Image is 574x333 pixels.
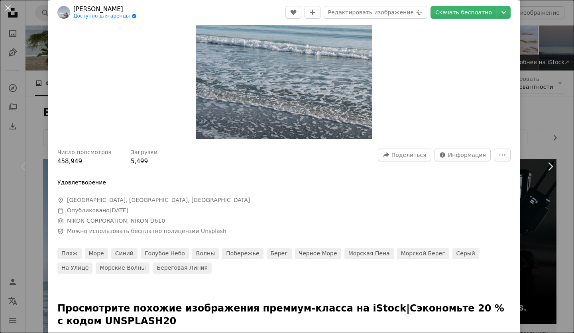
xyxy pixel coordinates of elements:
img: Зайдите в профиль Нади Ситовой [57,6,70,19]
a: морские волны [96,262,149,274]
ya-tr-span: Просмотрите похожие изображения премиум-класса на iStock [57,303,406,314]
a: берег [267,248,292,259]
a: морской берег [397,248,449,259]
button: Поделитесь этим изображением [378,149,431,161]
ya-tr-span: Доступно для аренды [73,13,130,20]
a: побережье [222,248,263,259]
ya-tr-span: На улице [61,264,88,271]
ya-tr-span: береговая линия [157,264,208,271]
a: Пляж [57,248,82,259]
ya-tr-span: морская пена [348,250,390,257]
button: NIKON CORPORATION, NIKON D610 [67,217,165,225]
span: 458,949 [57,158,82,165]
a: черное море [295,248,341,259]
ya-tr-span: Скачать бесплатно [435,6,492,18]
ya-tr-span: Серый [456,250,475,257]
ya-tr-span: [GEOGRAPHIC_DATA], [GEOGRAPHIC_DATA], [GEOGRAPHIC_DATA] [67,197,250,203]
a: Скачать бесплатно [431,6,497,19]
a: Серый [452,248,479,259]
span: 5,499 [131,158,148,165]
a: голубое небо [141,248,189,259]
ya-tr-span: Синий [115,250,134,257]
ya-tr-span: [PERSON_NAME] [73,6,123,13]
ya-tr-span: черное море [299,250,337,257]
button: Выберите размер загрузки [497,6,511,19]
ya-tr-span: Число просмотров [57,149,112,155]
a: береговая линия [153,262,212,274]
button: Статистика по этому изображению [434,149,491,161]
ya-tr-span: Информация [448,152,486,158]
ya-tr-span: морские волны [100,264,145,271]
ya-tr-span: [DATE] [110,207,128,214]
a: волны [192,248,219,259]
button: Нравится [285,6,301,19]
ya-tr-span: Редактировать изображение [328,6,414,18]
ya-tr-span: море [89,250,104,257]
a: лицензии Unsplash [171,228,226,234]
a: Синий [111,248,138,259]
ya-tr-span: голубое небо [145,250,185,257]
a: Доступно для аренды [73,13,137,20]
a: морская пена [344,248,394,259]
a: Далее [526,128,574,205]
ya-tr-span: Поделиться [391,152,427,158]
ya-tr-span: волны [196,250,215,257]
button: Больше Действий [494,149,511,161]
a: море [85,248,108,259]
ya-tr-span: Загрузки [131,149,157,155]
button: Редактировать изображение [324,6,427,19]
ya-tr-span: Опубликовано [67,207,110,214]
button: Добавить в коллекцию [305,6,320,19]
ya-tr-span: | [406,303,410,314]
a: [PERSON_NAME] [73,5,137,13]
time: 8 апреля 2020 года, 12:46:10 по Гринвичу +3 [110,207,128,214]
ya-tr-span: морской берег [401,250,445,257]
a: На улице [57,262,92,274]
ya-tr-span: побережье [226,250,259,257]
ya-tr-span: Удовлетворение [57,179,106,186]
ya-tr-span: Можно использовать бесплатно по [67,228,171,234]
ya-tr-span: Пляж [61,250,78,257]
ya-tr-span: NIKON CORPORATION, NIKON D610 [67,217,165,224]
ya-tr-span: берег [271,250,288,257]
